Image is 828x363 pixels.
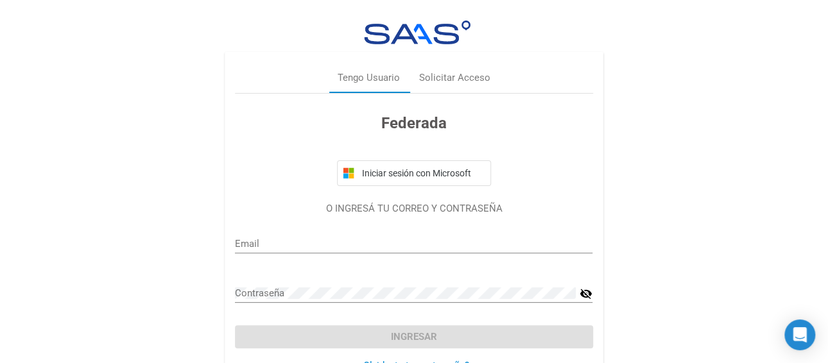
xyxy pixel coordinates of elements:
[235,201,592,216] p: O INGRESÁ TU CORREO Y CONTRASEÑA
[580,286,592,301] mat-icon: visibility_off
[784,319,815,350] div: Open Intercom Messenger
[338,71,400,85] div: Tengo Usuario
[419,71,490,85] div: Solicitar Acceso
[391,331,437,342] span: Ingresar
[359,168,485,178] span: Iniciar sesión con Microsoft
[235,112,592,135] h3: Federada
[337,160,491,186] button: Iniciar sesión con Microsoft
[235,325,592,348] button: Ingresar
